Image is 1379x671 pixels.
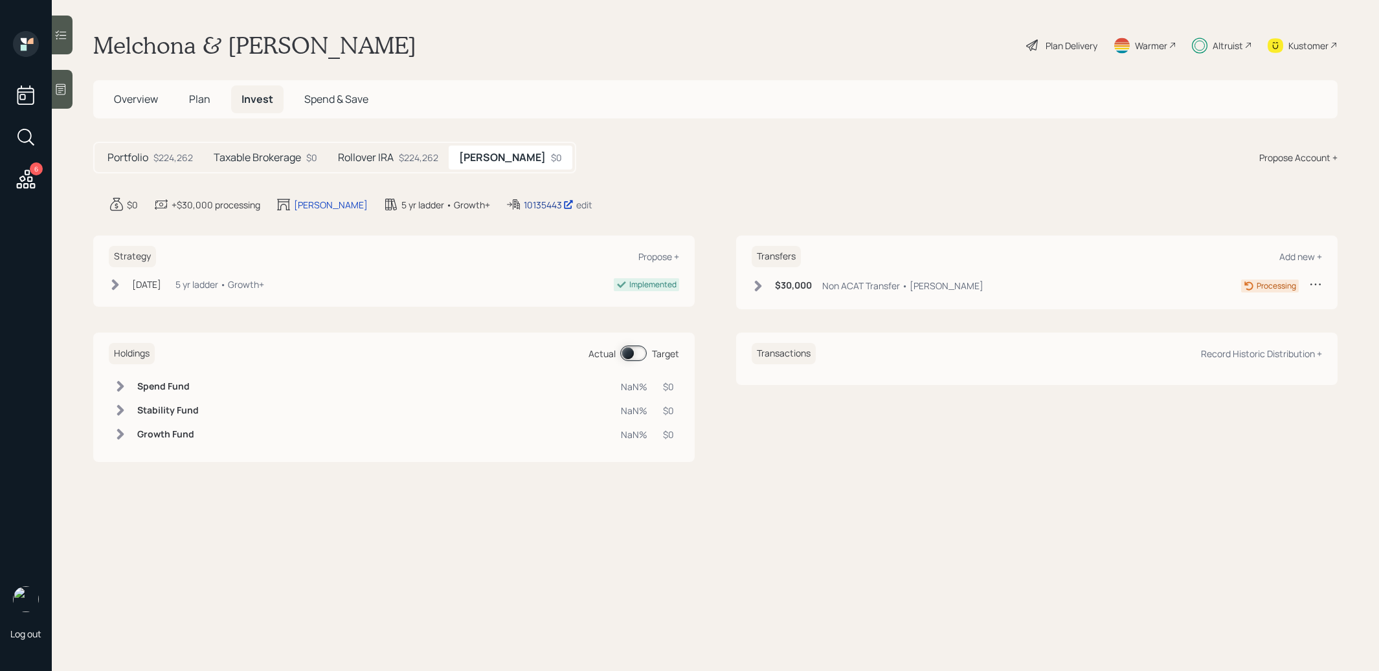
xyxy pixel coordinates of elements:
img: treva-nostdahl-headshot.png [13,586,39,612]
span: Spend & Save [304,92,368,106]
div: Propose + [638,250,679,263]
h5: [PERSON_NAME] [459,151,546,164]
div: $224,262 [399,151,438,164]
div: 6 [30,162,43,175]
h6: Growth Fund [137,429,199,440]
div: Log out [10,628,41,640]
div: Propose Account + [1259,151,1338,164]
div: 5 yr ladder • Growth+ [401,198,490,212]
h5: Rollover IRA [338,151,394,164]
div: Actual [589,347,616,360]
div: NaN% [621,380,647,393]
h6: Stability Fund [137,405,199,416]
div: Processing [1257,280,1296,292]
div: Non ACAT Transfer • [PERSON_NAME] [822,279,983,292]
h5: Portfolio [107,151,148,164]
h6: Spend Fund [137,381,199,392]
h6: Transfers [752,246,801,267]
div: $0 [127,198,138,212]
span: Invest [241,92,273,106]
div: Plan Delivery [1046,39,1097,52]
div: 5 yr ladder • Growth+ [175,278,264,291]
h1: Melchona & [PERSON_NAME] [93,31,416,60]
h5: Taxable Brokerage [214,151,301,164]
div: NaN% [621,404,647,417]
div: [PERSON_NAME] [294,198,368,212]
div: 10135443 [524,198,574,212]
span: Plan [189,92,210,106]
div: Record Historic Distribution + [1201,347,1322,360]
div: $224,262 [153,151,193,164]
div: Altruist [1213,39,1243,52]
div: $0 [306,151,317,164]
span: Overview [114,92,158,106]
h6: $30,000 [775,280,812,291]
div: +$30,000 processing [172,198,260,212]
div: $0 [663,428,674,441]
h6: Strategy [109,246,156,267]
div: $0 [663,404,674,417]
div: NaN% [621,428,647,441]
div: Add new + [1279,250,1322,263]
div: $0 [551,151,562,164]
div: $0 [663,380,674,393]
h6: Holdings [109,343,155,364]
div: [DATE] [132,278,161,291]
h6: Transactions [752,343,816,364]
div: Implemented [629,279,677,291]
div: Kustomer [1288,39,1329,52]
div: Warmer [1135,39,1167,52]
div: Target [652,347,679,360]
div: edit [576,199,592,211]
